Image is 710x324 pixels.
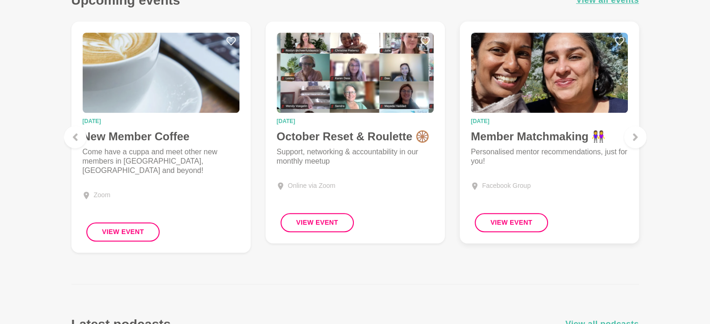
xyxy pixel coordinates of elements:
[471,118,628,124] time: [DATE]
[277,130,434,144] h4: October Reset & Roulette 🛞
[471,33,628,113] img: Member Matchmaking 👭
[83,33,239,113] img: New Member Coffee
[94,190,111,200] div: Zoom
[83,118,239,124] time: [DATE]
[471,147,628,166] p: Personalised mentor recommendations, just for you!
[83,147,239,175] p: Come have a cuppa and meet other new members in [GEOGRAPHIC_DATA], [GEOGRAPHIC_DATA] and beyond!
[281,213,354,232] button: View Event
[471,130,628,144] h4: Member Matchmaking 👭
[86,222,160,241] button: View Event
[288,181,336,191] div: Online via Zoom
[475,213,548,232] button: View Event
[277,118,434,124] time: [DATE]
[83,130,239,144] h4: New Member Coffee
[266,21,445,243] a: October Reset & Roulette 🛞[DATE]October Reset & Roulette 🛞Support, networking & accountability in...
[460,21,639,243] a: Member Matchmaking 👭[DATE]Member Matchmaking 👭Personalised mentor recommendations, just for you!F...
[482,181,531,191] div: Facebook Group
[277,147,434,166] p: Support, networking & accountability in our monthly meetup
[277,33,434,113] img: October Reset & Roulette 🛞
[71,21,251,253] a: New Member Coffee[DATE]New Member CoffeeCome have a cuppa and meet other new members in [GEOGRAPH...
